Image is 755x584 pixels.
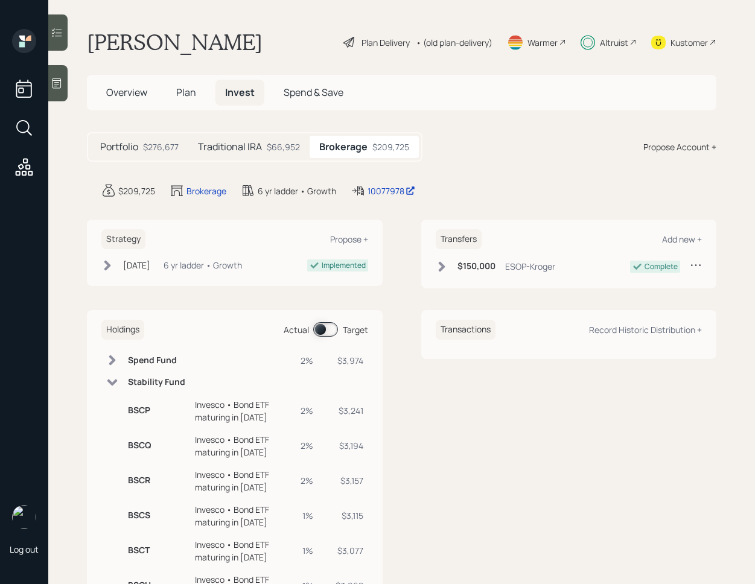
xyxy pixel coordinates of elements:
[662,233,702,245] div: Add new +
[343,323,368,336] div: Target
[505,260,555,273] div: ESOP-Kroger
[322,260,366,271] div: Implemented
[225,86,255,99] span: Invest
[416,36,492,49] div: • (old plan-delivery)
[319,141,368,153] h5: Brokerage
[328,509,363,522] div: $3,115
[589,324,702,335] div: Record Historic Distribution +
[198,141,262,153] h5: Traditional IRA
[128,475,185,486] h6: BSCR
[328,439,363,452] div: $3,194
[195,538,285,563] div: Invesco • Bond ETF maturing in [DATE]
[643,141,716,153] div: Propose Account +
[176,86,196,99] span: Plan
[671,36,708,49] div: Kustomer
[328,404,363,417] div: $3,241
[295,354,313,367] div: 2%
[101,229,145,249] h6: Strategy
[527,36,558,49] div: Warmer
[295,439,313,452] div: 2%
[128,440,185,451] h6: BSCQ
[10,544,39,555] div: Log out
[128,545,185,556] h6: BSCT
[328,474,363,487] div: $3,157
[600,36,628,49] div: Altruist
[123,259,150,271] div: [DATE]
[101,320,144,340] h6: Holdings
[295,404,313,417] div: 2%
[295,474,313,487] div: 2%
[436,320,495,340] h6: Transactions
[128,355,185,366] h6: Spend Fund
[328,544,363,557] div: $3,077
[100,141,138,153] h5: Portfolio
[143,141,179,153] div: $276,677
[87,29,263,56] h1: [PERSON_NAME]
[128,405,185,416] h6: BSCP
[295,544,313,557] div: 1%
[186,185,226,197] div: Brokerage
[645,261,678,272] div: Complete
[330,233,368,245] div: Propose +
[284,323,309,336] div: Actual
[195,398,285,424] div: Invesco • Bond ETF maturing in [DATE]
[195,503,285,528] div: Invesco • Bond ETF maturing in [DATE]
[368,185,415,197] div: 10077978
[106,86,147,99] span: Overview
[436,229,482,249] h6: Transfers
[12,505,36,529] img: retirable_logo.png
[457,261,495,271] h6: $150,000
[295,509,313,522] div: 1%
[128,510,185,521] h6: BSCS
[328,354,363,367] div: $3,974
[372,141,409,153] div: $209,725
[258,185,336,197] div: 6 yr ladder • Growth
[284,86,343,99] span: Spend & Save
[362,36,410,49] div: Plan Delivery
[195,433,285,459] div: Invesco • Bond ETF maturing in [DATE]
[118,185,155,197] div: $209,725
[164,259,242,271] div: 6 yr ladder • Growth
[267,141,300,153] div: $66,952
[128,377,185,387] h6: Stability Fund
[195,468,285,494] div: Invesco • Bond ETF maturing in [DATE]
